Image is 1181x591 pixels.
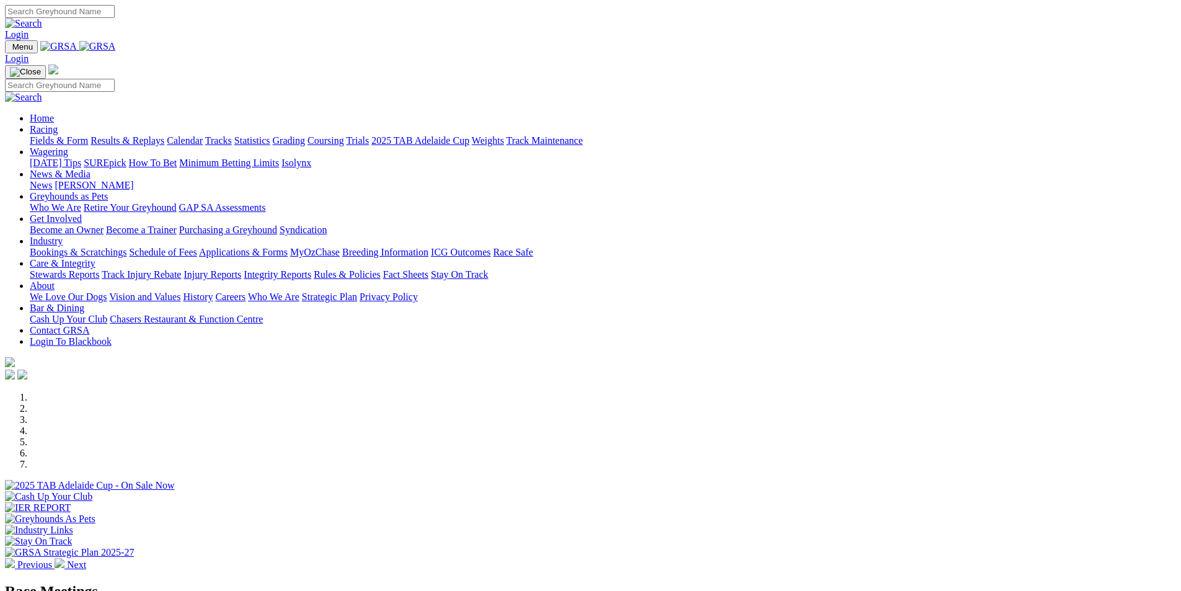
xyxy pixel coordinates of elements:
[383,269,428,280] a: Fact Sheets
[55,558,64,568] img: chevron-right-pager-white.svg
[5,18,42,29] img: Search
[273,135,305,146] a: Grading
[183,291,213,302] a: History
[30,224,1176,236] div: Get Involved
[234,135,270,146] a: Statistics
[5,513,95,525] img: Greyhounds As Pets
[205,135,232,146] a: Tracks
[5,79,115,92] input: Search
[30,291,107,302] a: We Love Our Dogs
[55,180,133,190] a: [PERSON_NAME]
[17,559,52,570] span: Previous
[342,247,428,257] a: Breeding Information
[30,202,81,213] a: Who We Are
[30,169,91,179] a: News & Media
[472,135,504,146] a: Weights
[17,370,27,380] img: twitter.svg
[30,202,1176,213] div: Greyhounds as Pets
[102,269,181,280] a: Track Injury Rebate
[84,158,126,168] a: SUREpick
[110,314,263,324] a: Chasers Restaurant & Function Centre
[67,559,86,570] span: Next
[129,158,177,168] a: How To Bet
[109,291,180,302] a: Vision and Values
[30,146,68,157] a: Wagering
[10,67,41,77] img: Close
[12,42,33,51] span: Menu
[5,357,15,367] img: logo-grsa-white.png
[30,303,84,313] a: Bar & Dining
[431,269,488,280] a: Stay On Track
[30,314,107,324] a: Cash Up Your Club
[5,29,29,40] a: Login
[314,269,381,280] a: Rules & Policies
[5,40,38,53] button: Toggle navigation
[179,224,277,235] a: Purchasing a Greyhound
[184,269,241,280] a: Injury Reports
[30,325,89,335] a: Contact GRSA
[302,291,357,302] a: Strategic Plan
[30,180,52,190] a: News
[360,291,418,302] a: Privacy Policy
[30,291,1176,303] div: About
[30,258,95,269] a: Care & Integrity
[5,53,29,64] a: Login
[30,224,104,235] a: Become an Owner
[5,370,15,380] img: facebook.svg
[281,158,311,168] a: Isolynx
[30,269,99,280] a: Stewards Reports
[248,291,299,302] a: Who We Are
[5,491,92,502] img: Cash Up Your Club
[5,536,72,547] img: Stay On Track
[5,480,175,491] img: 2025 TAB Adelaide Cup - On Sale Now
[91,135,164,146] a: Results & Replays
[30,158,81,168] a: [DATE] Tips
[5,92,42,103] img: Search
[30,113,54,123] a: Home
[129,247,197,257] a: Schedule of Fees
[371,135,469,146] a: 2025 TAB Adelaide Cup
[55,559,86,570] a: Next
[5,559,55,570] a: Previous
[30,191,108,202] a: Greyhounds as Pets
[30,236,63,246] a: Industry
[5,558,15,568] img: chevron-left-pager-white.svg
[215,291,245,302] a: Careers
[30,314,1176,325] div: Bar & Dining
[199,247,288,257] a: Applications & Forms
[5,5,115,18] input: Search
[506,135,583,146] a: Track Maintenance
[30,269,1176,280] div: Care & Integrity
[179,202,266,213] a: GAP SA Assessments
[30,247,126,257] a: Bookings & Scratchings
[280,224,327,235] a: Syndication
[290,247,340,257] a: MyOzChase
[79,41,116,52] img: GRSA
[30,135,88,146] a: Fields & Form
[84,202,177,213] a: Retire Your Greyhound
[30,213,82,224] a: Get Involved
[244,269,311,280] a: Integrity Reports
[30,135,1176,146] div: Racing
[5,547,134,558] img: GRSA Strategic Plan 2025-27
[493,247,533,257] a: Race Safe
[5,65,46,79] button: Toggle navigation
[30,180,1176,191] div: News & Media
[5,525,73,536] img: Industry Links
[5,502,71,513] img: IER REPORT
[40,41,77,52] img: GRSA
[346,135,369,146] a: Trials
[30,124,58,135] a: Racing
[30,336,112,347] a: Login To Blackbook
[431,247,490,257] a: ICG Outcomes
[30,158,1176,169] div: Wagering
[307,135,344,146] a: Coursing
[48,64,58,74] img: logo-grsa-white.png
[30,247,1176,258] div: Industry
[30,280,55,291] a: About
[179,158,279,168] a: Minimum Betting Limits
[167,135,203,146] a: Calendar
[106,224,177,235] a: Become a Trainer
